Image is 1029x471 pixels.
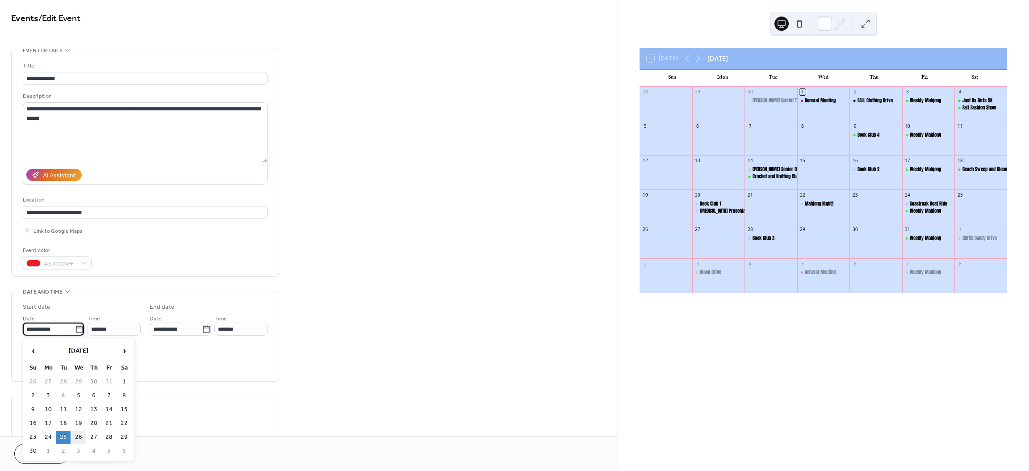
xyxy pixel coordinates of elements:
[150,303,175,312] div: End date
[102,362,116,374] th: Fr
[697,70,748,87] div: Mon
[753,235,774,242] div: Book Club 3
[747,158,753,164] div: 14
[857,97,893,104] div: FALL Clothing Drive
[23,195,266,205] div: Location
[117,431,131,444] td: 29
[642,261,648,267] div: 2
[41,445,55,458] td: 1
[642,192,648,198] div: 19
[117,403,131,416] td: 15
[102,431,116,444] td: 28
[38,10,80,27] span: / Edit Event
[694,89,701,95] div: 29
[745,97,797,104] div: Anne Frank Exhibit Trip to NYC
[857,132,879,139] div: Book Club 4
[87,362,101,374] th: Th
[694,192,701,198] div: 20
[904,192,911,198] div: 24
[642,226,648,232] div: 26
[87,445,101,458] td: 4
[23,314,35,324] span: Date
[117,389,131,402] td: 8
[849,132,902,139] div: Book Club 4
[71,375,86,388] td: 29
[41,403,55,416] td: 10
[852,158,858,164] div: 16
[745,173,797,180] div: Crochet and Knitting Club
[26,169,82,181] button: AI Assistant
[694,261,701,267] div: 3
[849,97,902,104] div: FALL Clothing Drive
[11,10,38,27] a: Events
[902,97,955,104] div: Weekly Mahjong
[56,389,71,402] td: 4
[102,403,116,416] td: 14
[23,303,50,312] div: Start date
[799,89,806,95] div: 1
[904,261,911,267] div: 7
[26,403,40,416] td: 9
[117,417,131,430] td: 22
[56,445,71,458] td: 2
[799,226,806,232] div: 29
[747,226,753,232] div: 28
[904,158,911,164] div: 17
[692,269,745,276] div: Blood Drive
[910,235,941,242] div: Weekly Mahjong
[102,389,116,402] td: 7
[753,166,839,173] div: [PERSON_NAME] Senior Daycare Arts and Crafts
[71,389,86,402] td: 5
[41,375,55,388] td: 27
[910,166,941,173] div: Weekly Mahjong
[753,97,842,104] div: [PERSON_NAME] Exhibit Trip to [GEOGRAPHIC_DATA]
[102,375,116,388] td: 31
[14,444,69,464] button: Cancel
[26,362,40,374] th: Su
[957,123,963,130] div: 11
[805,269,836,276] div: General Meeting
[117,375,131,388] td: 1
[647,70,697,87] div: Sun
[954,235,1007,242] div: Halloween Candy Drive
[117,362,131,374] th: Sa
[805,201,833,207] div: Mahjong Night!!
[910,208,941,214] div: Weekly Mahjong
[902,132,955,139] div: Weekly Mahjong
[71,403,86,416] td: 12
[26,445,40,458] td: 30
[692,201,745,207] div: Book Club 1
[857,166,879,173] div: Book Club 2
[747,192,753,198] div: 21
[44,259,77,269] span: #ED1C24FF
[805,97,836,104] div: General Meeting
[799,158,806,164] div: 15
[33,227,83,236] span: Link to Google Maps
[957,89,963,95] div: 4
[102,445,116,458] td: 5
[87,417,101,430] td: 20
[849,166,902,173] div: Book Club 2
[707,54,728,63] div: [DATE]
[43,171,75,181] div: AI Assistant
[642,89,648,95] div: 28
[899,70,950,87] div: Fri
[87,389,101,402] td: 6
[904,123,911,130] div: 10
[56,362,71,374] th: Tu
[102,417,116,430] td: 21
[41,431,55,444] td: 24
[902,235,955,242] div: Weekly Mahjong
[26,342,40,360] span: ‹
[642,158,648,164] div: 12
[26,375,40,388] td: 26
[41,389,55,402] td: 3
[700,269,721,276] div: Blood Drive
[642,123,648,130] div: 5
[23,287,63,297] span: Date and time
[962,235,997,242] div: [DATE] Candy Drive
[745,235,797,242] div: Book Club 3
[957,192,963,198] div: 25
[150,314,162,324] span: Date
